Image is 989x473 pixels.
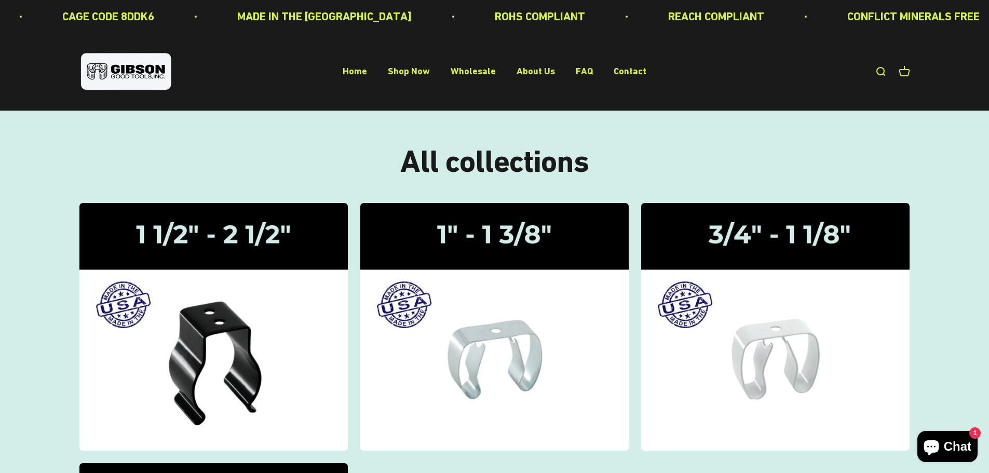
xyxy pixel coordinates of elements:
a: Contact [614,66,646,77]
p: ROHS COMPLIANT [465,7,555,25]
p: MADE IN THE [GEOGRAPHIC_DATA] [207,7,382,25]
a: About Us [517,66,555,77]
a: Shop Now [388,66,430,77]
p: CONFLICT MINERALS FREE [817,7,950,25]
img: Gripper Clips | 3/4" - 1 1/8" [641,203,910,451]
h1: All collections [79,144,910,178]
a: FAQ [576,66,593,77]
inbox-online-store-chat: Shopify online store chat [914,431,981,465]
img: Gripper Clips | 1" - 1 3/8" [360,203,629,451]
a: Home [343,66,367,77]
img: Gibson gripper clips one and a half inch to two and a half inches [79,203,348,451]
p: CAGE CODE 8DDK6 [32,7,124,25]
a: Wholesale [451,66,496,77]
p: REACH COMPLIANT [638,7,734,25]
